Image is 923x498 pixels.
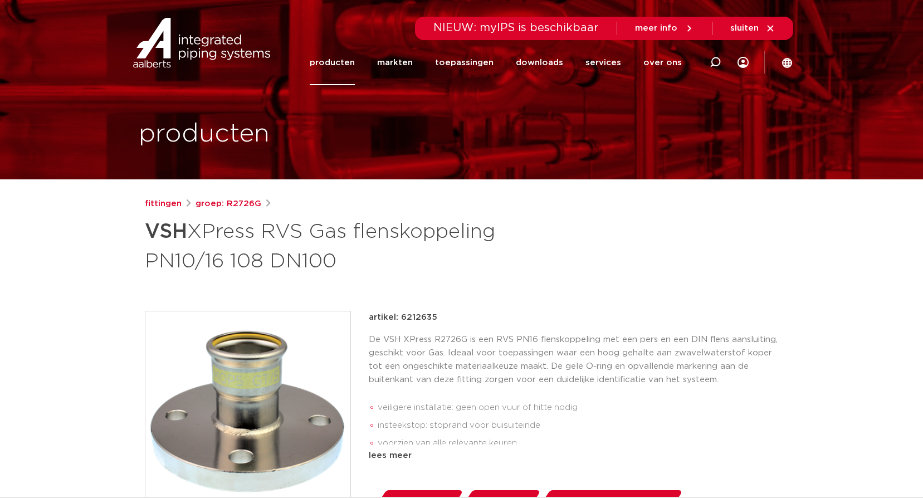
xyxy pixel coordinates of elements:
[310,40,682,85] nav: Menu
[145,222,187,242] strong: VSH
[378,399,779,417] li: veiligere installatie: geen open vuur of hitte nodig
[377,40,413,85] a: markten
[585,40,621,85] a: services
[139,116,270,152] h1: producten
[145,197,182,211] a: fittingen
[516,40,563,85] a: downloads
[730,24,759,32] span: sluiten
[196,197,261,211] a: groep: R2726G
[378,434,779,452] li: voorzien van alle relevante keuren
[378,417,779,434] li: insteekstop: stoprand voor buisuiteinde
[435,40,494,85] a: toepassingen
[145,215,563,275] h1: XPress RVS Gas flenskoppeling PN10/16 108 DN100
[738,40,749,85] div: my IPS
[433,22,599,33] span: NIEUW: myIPS is beschikbaar
[369,333,779,387] p: De VSH XPress R2726G is een RVS PN16 flenskoppeling met een pers en een DIN flens aansluiting, ge...
[643,40,682,85] a: over ons
[635,24,677,32] span: meer info
[310,40,355,85] a: producten
[635,23,694,33] a: meer info
[369,449,779,462] div: lees meer
[730,23,775,33] a: sluiten
[369,311,437,324] p: artikel: 6212635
